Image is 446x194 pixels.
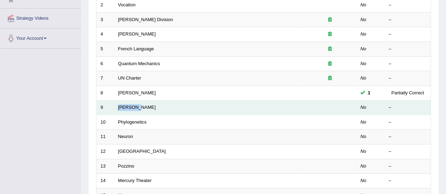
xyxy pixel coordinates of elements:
[360,2,366,7] em: No
[97,100,114,115] td: 9
[97,144,114,159] td: 12
[97,159,114,174] td: 13
[307,75,353,82] div: Exam occurring question
[118,31,156,37] a: [PERSON_NAME]
[389,133,427,140] div: –
[360,61,366,66] em: No
[118,90,156,95] a: [PERSON_NAME]
[389,46,427,52] div: –
[389,177,427,184] div: –
[118,163,134,169] a: Pozzino
[307,46,353,52] div: Exam occurring question
[389,75,427,82] div: –
[118,119,147,125] a: Phylogenetics
[97,174,114,188] td: 14
[97,12,114,27] td: 3
[97,42,114,57] td: 5
[389,2,427,8] div: –
[118,17,173,22] a: [PERSON_NAME] Division
[360,17,366,22] em: No
[97,86,114,100] td: 8
[118,149,166,154] a: [GEOGRAPHIC_DATA]
[97,71,114,86] td: 7
[97,130,114,144] td: 11
[360,134,366,139] em: No
[360,46,366,51] em: No
[389,89,427,96] div: Partially Correct
[118,2,136,7] a: Vocation
[360,105,366,110] em: No
[389,104,427,111] div: –
[360,163,366,169] em: No
[0,8,81,26] a: Strategy Videos
[118,61,160,66] a: Quantum Mechanics
[365,89,373,96] span: You cannot take this question anymore
[307,17,353,23] div: Exam occurring question
[307,31,353,38] div: Exam occurring question
[389,61,427,67] div: –
[389,31,427,38] div: –
[360,31,366,37] em: No
[360,178,366,183] em: No
[97,56,114,71] td: 6
[118,105,156,110] a: [PERSON_NAME]
[389,163,427,170] div: –
[389,17,427,23] div: –
[0,29,81,46] a: Your Account
[360,149,366,154] em: No
[389,119,427,126] div: –
[360,119,366,125] em: No
[97,27,114,42] td: 4
[118,178,152,183] a: Mercury Theater
[360,75,366,81] em: No
[389,148,427,155] div: –
[118,46,154,51] a: French Language
[307,61,353,67] div: Exam occurring question
[118,134,133,139] a: Neuron
[97,115,114,130] td: 10
[118,75,141,81] a: UN Charter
